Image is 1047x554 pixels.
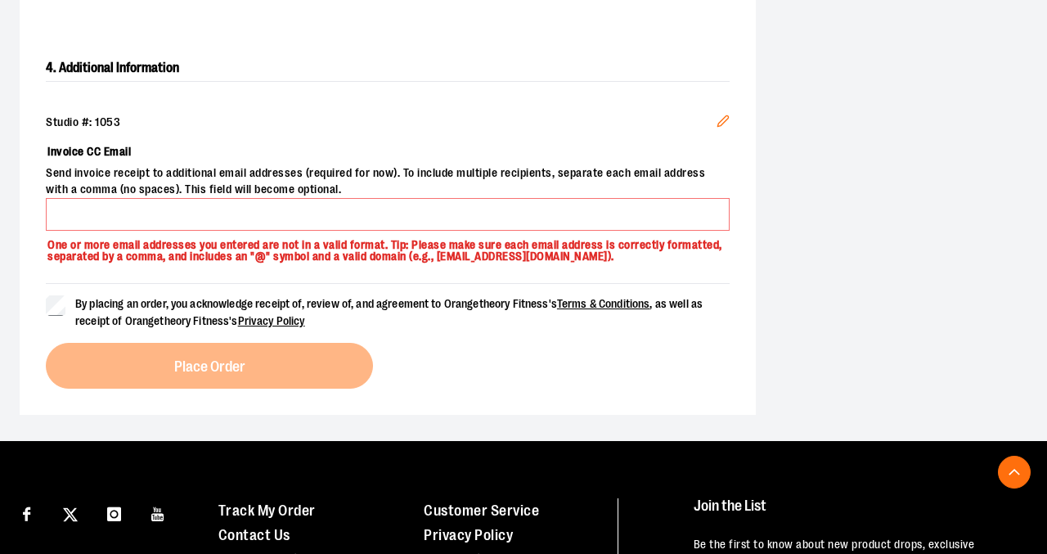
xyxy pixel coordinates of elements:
div: Studio #: 1053 [46,115,730,131]
input: By placing an order, you acknowledge receipt of, review of, and agreement to Orangetheory Fitness... [46,295,65,315]
button: Back To Top [998,456,1031,489]
a: Visit our Instagram page [100,498,128,527]
a: Privacy Policy [238,314,305,327]
h4: Join the List [694,498,1018,529]
span: Send invoice receipt to additional email addresses (required for now). To include multiple recipi... [46,165,730,198]
button: Edit [703,101,743,146]
a: Visit our Youtube page [144,498,173,527]
a: Contact Us [218,527,290,543]
a: Terms & Conditions [557,297,650,310]
a: Customer Service [424,502,539,519]
a: Visit our X page [56,498,85,527]
h2: 4. Additional Information [46,55,730,82]
a: Visit our Facebook page [12,498,41,527]
a: Privacy Policy [424,527,513,543]
span: By placing an order, you acknowledge receipt of, review of, and agreement to Orangetheory Fitness... [75,297,703,327]
label: Invoice CC Email [46,137,730,165]
p: One or more email addresses you entered are not in a valid format. Tip: Please make sure each ema... [46,231,730,263]
img: Twitter [63,507,78,522]
a: Track My Order [218,502,316,519]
